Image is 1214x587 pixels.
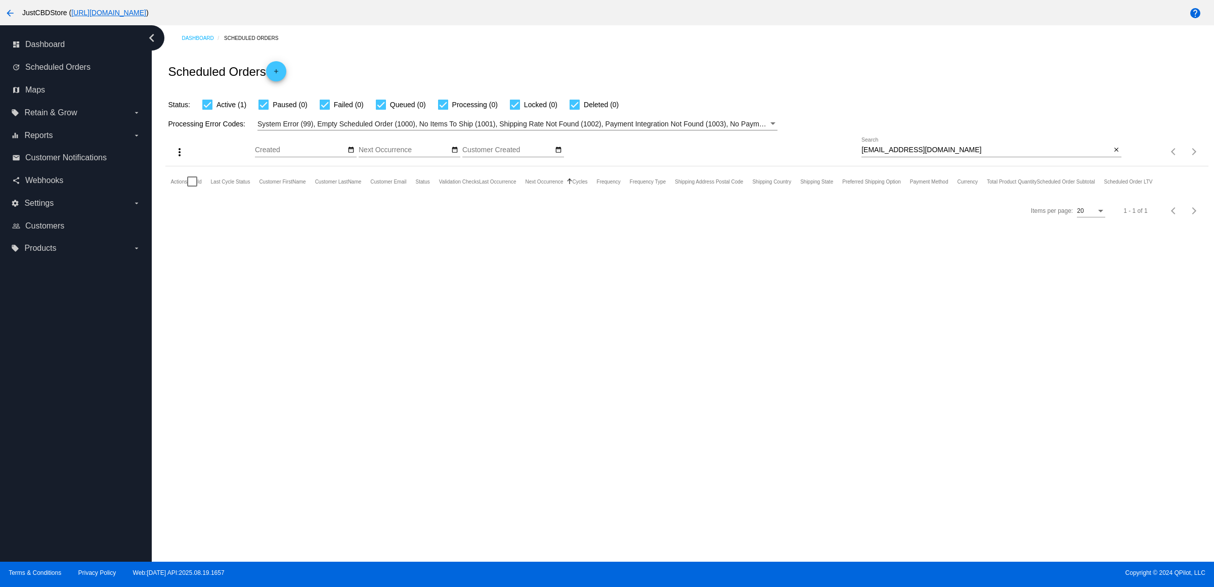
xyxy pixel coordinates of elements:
[12,63,20,71] i: update
[11,244,19,252] i: local_offer
[71,9,146,17] a: [URL][DOMAIN_NAME]
[25,153,107,162] span: Customer Notifications
[910,178,948,185] button: Change sorting for PaymentMethod.Type
[133,109,141,117] i: arrow_drop_down
[133,131,141,140] i: arrow_drop_down
[1077,207,1083,214] span: 20
[4,7,16,19] mat-icon: arrow_back
[259,178,306,185] button: Change sorting for CustomerFirstName
[752,178,791,185] button: Change sorting for ShippingCountry
[144,30,160,46] i: chevron_left
[255,146,346,154] input: Created
[479,178,516,185] button: Change sorting for LastOccurrenceUtc
[168,61,286,81] h2: Scheduled Orders
[25,85,45,95] span: Maps
[390,99,426,111] span: Queued (0)
[182,30,224,46] a: Dashboard
[597,178,621,185] button: Change sorting for Frequency
[524,99,557,111] span: Locked (0)
[526,178,563,185] button: Change sorting for NextOccurrenceUtc
[25,63,91,72] span: Scheduled Orders
[957,178,978,185] button: Change sorting for CurrencyIso
[451,146,458,154] mat-icon: date_range
[12,86,20,94] i: map
[168,101,190,109] span: Status:
[12,154,20,162] i: email
[174,146,186,158] mat-icon: more_vert
[359,146,450,154] input: Next Occurrence
[315,178,362,185] button: Change sorting for CustomerLastName
[24,199,54,208] span: Settings
[1164,142,1184,162] button: Previous page
[12,82,141,98] a: map Maps
[270,68,282,80] mat-icon: add
[25,221,64,231] span: Customers
[170,166,187,197] mat-header-cell: Actions
[12,150,141,166] a: email Customer Notifications
[133,244,141,252] i: arrow_drop_down
[1111,145,1121,156] button: Clear
[573,178,588,185] button: Change sorting for Cycles
[25,176,63,185] span: Webhooks
[1184,201,1204,221] button: Next page
[462,146,553,154] input: Customer Created
[334,99,364,111] span: Failed (0)
[348,146,355,154] mat-icon: date_range
[216,99,246,111] span: Active (1)
[12,59,141,75] a: update Scheduled Orders
[842,178,901,185] button: Change sorting for PreferredShippingOption
[24,131,53,140] span: Reports
[273,99,307,111] span: Paused (0)
[1184,142,1204,162] button: Next page
[12,172,141,189] a: share Webhooks
[616,569,1205,576] span: Copyright © 2024 QPilot, LLC
[1189,7,1201,19] mat-icon: help
[11,199,19,207] i: settings
[1164,201,1184,221] button: Previous page
[9,569,61,576] a: Terms & Conditions
[439,166,479,197] mat-header-cell: Validation Checks
[584,99,619,111] span: Deleted (0)
[987,166,1036,197] mat-header-cell: Total Product Quantity
[1104,178,1153,185] button: Change sorting for LifetimeValue
[12,176,20,185] i: share
[133,199,141,207] i: arrow_drop_down
[12,222,20,230] i: people_outline
[370,178,406,185] button: Change sorting for CustomerEmail
[22,9,149,17] span: JustCBDStore ( )
[197,178,201,185] button: Change sorting for Id
[1077,208,1105,215] mat-select: Items per page:
[555,146,562,154] mat-icon: date_range
[168,120,245,128] span: Processing Error Codes:
[11,109,19,117] i: local_offer
[257,118,777,130] mat-select: Filter by Processing Error Codes
[1031,207,1073,214] div: Items per page:
[12,36,141,53] a: dashboard Dashboard
[24,108,77,117] span: Retain & Grow
[24,244,56,253] span: Products
[133,569,225,576] a: Web:[DATE] API:2025.08.19.1657
[1123,207,1147,214] div: 1 - 1 of 1
[675,178,743,185] button: Change sorting for ShippingPostcode
[78,569,116,576] a: Privacy Policy
[415,178,429,185] button: Change sorting for Status
[1036,178,1095,185] button: Change sorting for Subtotal
[800,178,833,185] button: Change sorting for ShippingState
[12,218,141,234] a: people_outline Customers
[861,146,1111,154] input: Search
[12,40,20,49] i: dashboard
[224,30,287,46] a: Scheduled Orders
[11,131,19,140] i: equalizer
[211,178,250,185] button: Change sorting for LastProcessingCycleId
[1113,146,1120,154] mat-icon: close
[630,178,666,185] button: Change sorting for FrequencyType
[452,99,498,111] span: Processing (0)
[25,40,65,49] span: Dashboard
